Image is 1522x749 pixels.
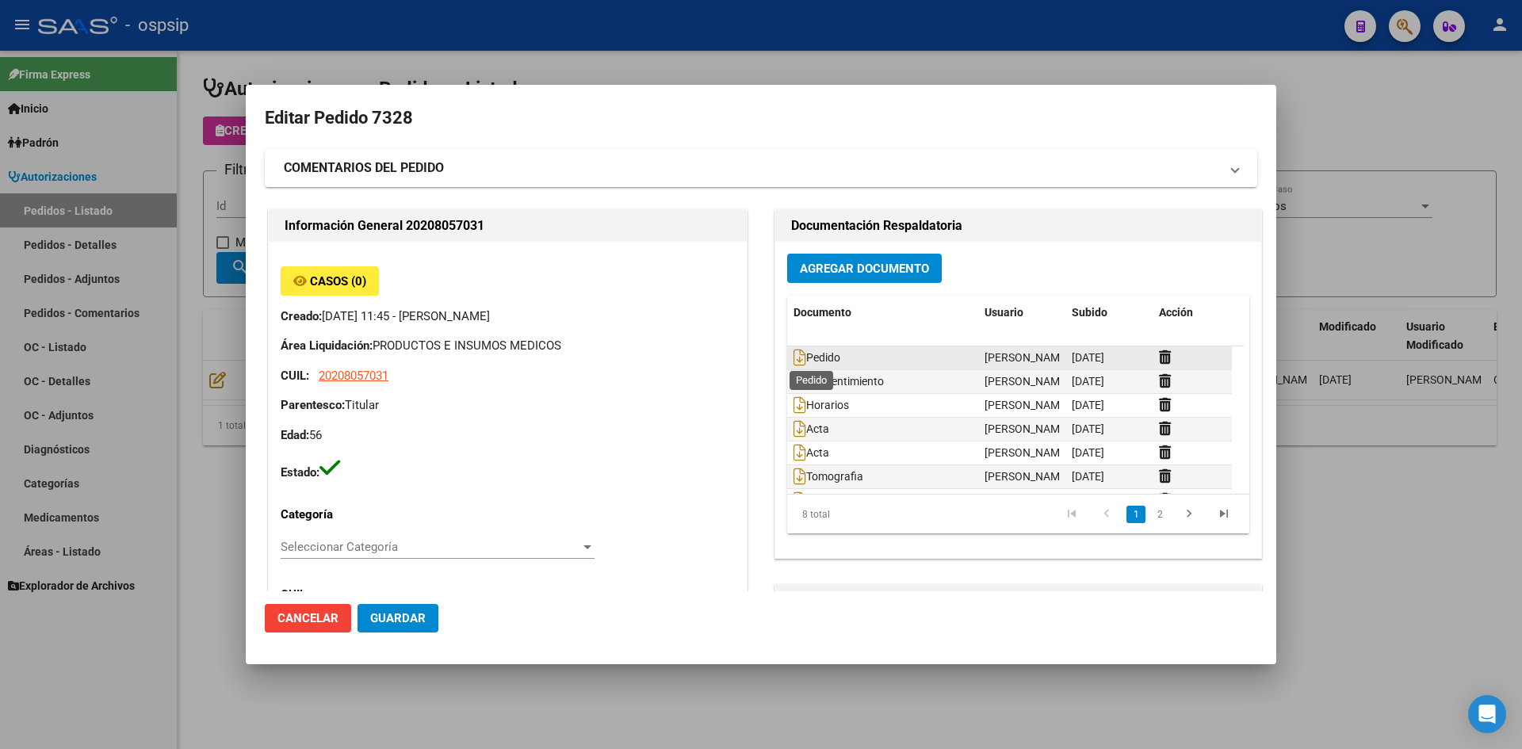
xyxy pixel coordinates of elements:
[1072,399,1104,411] span: [DATE]
[358,604,438,632] button: Guardar
[985,446,1069,459] span: [PERSON_NAME]
[319,369,388,383] span: 20208057031
[285,216,731,235] h2: Información General 20208057031
[1126,506,1145,523] a: 1
[281,308,735,326] p: [DATE] 11:45 - [PERSON_NAME]
[281,540,580,554] span: Seleccionar Categoría
[985,470,1069,483] span: [PERSON_NAME]
[794,351,840,364] span: Pedido
[310,274,366,289] span: Casos (0)
[1153,296,1232,330] datatable-header-cell: Acción
[985,422,1069,435] span: [PERSON_NAME]
[265,103,1257,133] h2: Editar Pedido 7328
[281,369,309,383] strong: CUIL:
[281,398,345,412] strong: Parentesco:
[1124,501,1148,528] li: page 1
[1159,306,1193,319] span: Acción
[281,465,319,480] strong: Estado:
[281,428,309,442] strong: Edad:
[794,306,851,319] span: Documento
[281,586,417,604] p: CUIL
[281,396,735,415] p: Titular
[1209,506,1239,523] a: go to last page
[985,399,1069,411] span: [PERSON_NAME]
[787,254,942,283] button: Agregar Documento
[281,309,322,323] strong: Creado:
[794,399,849,411] span: Horarios
[281,506,417,524] p: Categoría
[281,337,735,355] p: PRODUCTOS E INSUMOS MEDICOS
[1174,506,1204,523] a: go to next page
[985,351,1069,364] span: [PERSON_NAME]
[985,306,1023,319] span: Usuario
[794,422,829,435] span: Acta
[978,296,1065,330] datatable-header-cell: Usuario
[1057,506,1087,523] a: go to first page
[787,296,978,330] datatable-header-cell: Documento
[281,338,373,353] strong: Área Liquidación:
[985,375,1069,388] span: [PERSON_NAME]
[1072,351,1104,364] span: [DATE]
[1148,501,1172,528] li: page 2
[1072,375,1104,388] span: [DATE]
[1072,446,1104,459] span: [DATE]
[265,604,351,632] button: Cancelar
[1150,506,1169,523] a: 2
[800,262,929,276] span: Agregar Documento
[1468,695,1506,733] div: Open Intercom Messenger
[787,495,878,534] div: 8 total
[794,446,829,459] span: Acta
[265,149,1257,187] mat-expansion-panel-header: COMENTARIOS DEL PEDIDO
[370,611,426,625] span: Guardar
[1065,296,1153,330] datatable-header-cell: Subido
[281,266,379,296] button: Casos (0)
[277,611,338,625] span: Cancelar
[1072,306,1107,319] span: Subido
[1092,506,1122,523] a: go to previous page
[794,470,863,483] span: Tomografia
[281,426,735,445] p: 56
[1072,470,1104,483] span: [DATE]
[284,159,444,178] strong: COMENTARIOS DEL PEDIDO
[791,216,1245,235] h2: Documentación Respaldatoria
[794,375,884,388] span: Consentimiento
[1072,422,1104,435] span: [DATE]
